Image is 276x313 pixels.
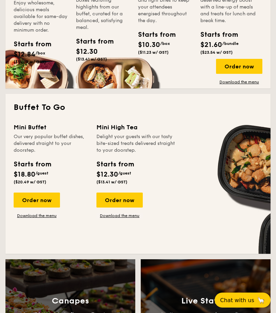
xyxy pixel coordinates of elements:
[52,296,89,306] h3: Canapes
[222,41,239,46] span: /bundle
[138,50,169,55] span: ($11.23 w/ GST)
[138,41,160,49] span: $10.30
[160,41,170,46] span: /box
[200,41,222,49] span: $21.60
[216,79,262,85] a: Download the menu
[257,296,265,304] span: 🦙
[14,159,48,169] div: Starts from
[76,36,100,47] div: Starts from
[200,50,233,55] span: ($23.54 w/ GST)
[14,122,88,132] div: Mini Buffet
[76,48,98,56] span: $12.30
[215,293,271,308] button: Chat with us🦙
[96,159,134,169] div: Starts from
[14,213,60,218] a: Download the menu
[118,171,131,176] span: /guest
[96,180,127,184] span: ($13.41 w/ GST)
[96,133,176,154] div: Delight your guests with our tasty bite-sized treats delivered straight to your doorstep.
[96,122,176,132] div: Mini High Tea
[96,213,143,218] a: Download the menu
[14,193,60,208] div: Order now
[96,170,118,179] span: $12.30
[76,57,107,62] span: ($13.41 w/ GST)
[216,59,262,74] div: Order now
[138,30,162,40] div: Starts from
[200,30,229,40] div: Starts from
[35,171,48,176] span: /guest
[14,60,46,64] span: ($14.00 w/ GST)
[14,133,88,154] div: Our very popular buffet dishes, delivered straight to your doorstep.
[181,296,230,306] h3: Live Station
[14,39,38,49] div: Starts from
[96,193,143,208] div: Order now
[14,170,35,179] span: $18.80
[35,51,45,55] span: /box
[14,102,262,113] h2: Buffet To Go
[220,297,254,303] span: Chat with us
[14,180,46,184] span: ($20.49 w/ GST)
[14,50,35,59] span: $12.84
